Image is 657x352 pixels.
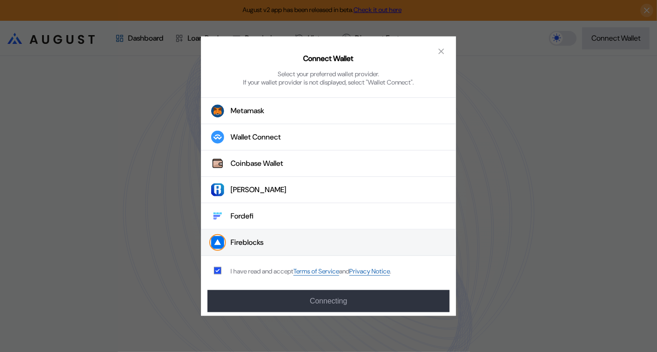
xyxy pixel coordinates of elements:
a: Privacy Notice [349,267,390,276]
img: Coinbase Wallet [211,157,224,170]
button: FireblocksFireblocks [201,230,456,256]
img: Fireblocks [211,236,224,249]
button: close modal [434,44,449,59]
button: Wallet Connect [201,124,456,151]
div: [PERSON_NAME] [231,185,286,194]
button: Ronin Wallet[PERSON_NAME] [201,177,456,203]
button: Coinbase WalletCoinbase Wallet [201,151,456,177]
div: Select your preferred wallet provider. [278,69,379,78]
button: Connecting [207,290,450,312]
div: Fireblocks [231,237,263,247]
img: Ronin Wallet [211,183,224,196]
div: Wallet Connect [231,132,281,142]
img: Fordefi [211,210,224,223]
a: Terms of Service [293,267,339,276]
div: Metamask [231,106,264,115]
div: Coinbase Wallet [231,158,283,168]
div: I have read and accept . [231,267,391,276]
span: and [339,267,349,275]
div: Fordefi [231,211,254,221]
button: FordefiFordefi [201,203,456,230]
h2: Connect Wallet [304,54,354,63]
div: If your wallet provider is not displayed, select "Wallet Connect". [243,78,414,86]
button: Metamask [201,97,456,124]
